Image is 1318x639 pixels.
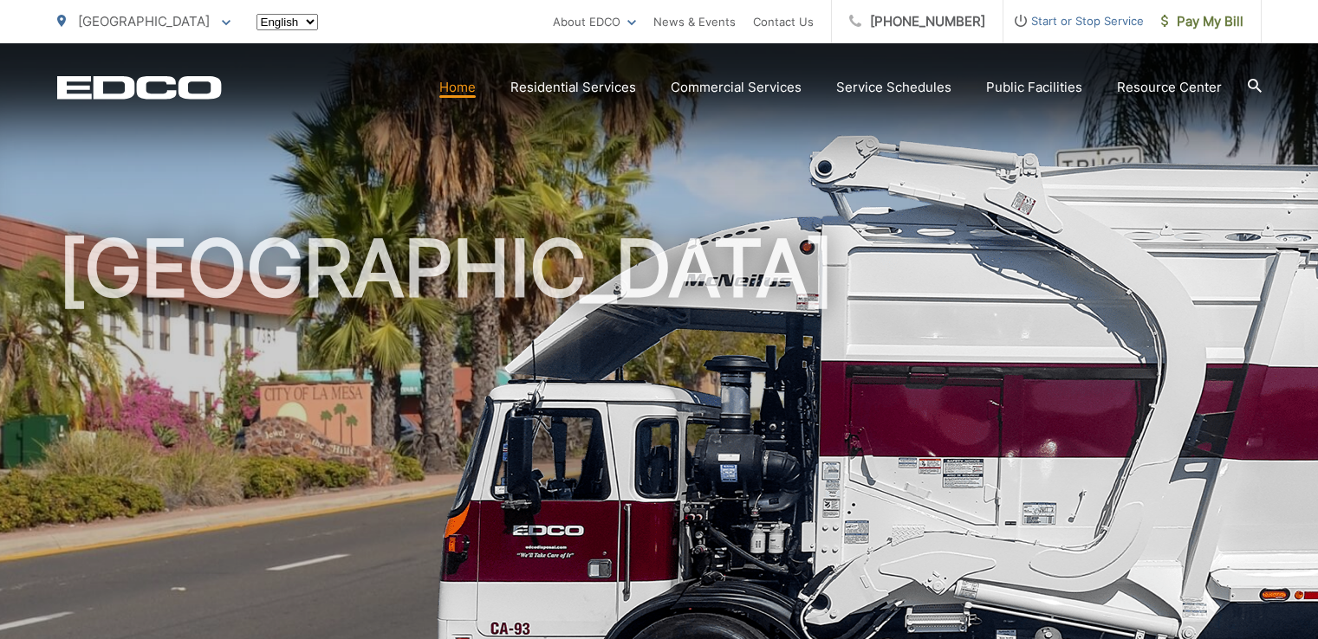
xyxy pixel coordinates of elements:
a: Home [439,77,476,98]
a: Commercial Services [671,77,802,98]
span: Pay My Bill [1161,11,1243,32]
span: [GEOGRAPHIC_DATA] [78,13,210,29]
a: About EDCO [553,11,636,32]
a: News & Events [653,11,736,32]
a: EDCD logo. Return to the homepage. [57,75,222,100]
select: Select a language [256,14,318,30]
a: Contact Us [753,11,814,32]
a: Public Facilities [986,77,1082,98]
a: Service Schedules [836,77,951,98]
a: Resource Center [1117,77,1222,98]
a: Residential Services [510,77,636,98]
